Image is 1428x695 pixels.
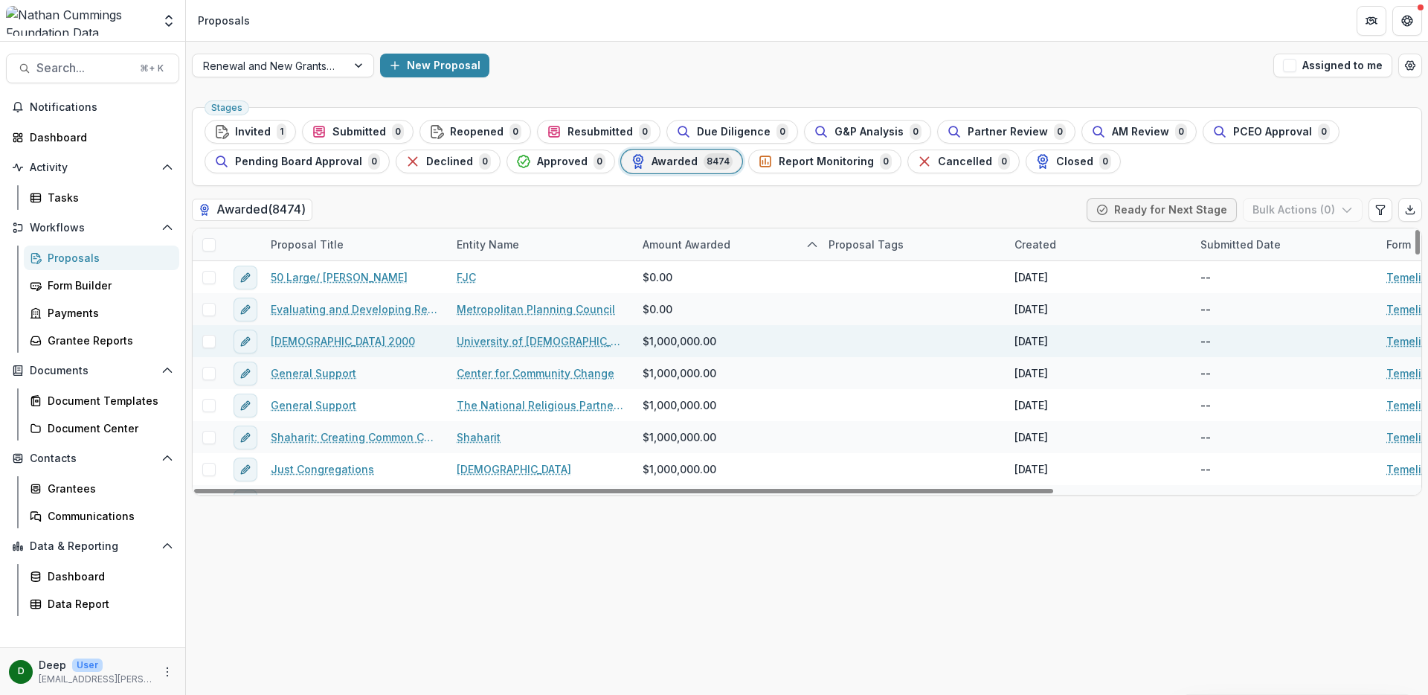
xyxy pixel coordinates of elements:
[666,120,798,144] button: Due Diligence0
[48,250,167,266] div: Proposals
[158,6,179,36] button: Open entity switcher
[271,461,374,477] a: Just Congregations
[457,429,501,445] a: Shaharit
[24,592,179,616] a: Data Report
[1377,237,1420,252] div: Form
[198,13,250,28] div: Proposals
[1357,6,1386,36] button: Partners
[271,301,439,317] a: Evaluating and Developing Recommendations to Reform Chicago?s Zoning and Land Use
[48,333,167,348] div: Grantee Reports
[211,103,242,113] span: Stages
[30,161,155,174] span: Activity
[392,124,404,140] span: 0
[234,426,257,449] button: edit
[697,126,771,138] span: Due Diligence
[880,153,892,170] span: 0
[24,273,179,298] a: Form Builder
[48,481,167,496] div: Grantees
[643,397,716,413] span: $1,000,000.00
[1368,198,1392,222] button: Edit table settings
[271,397,356,413] a: General Support
[1191,228,1377,260] div: Submitted Date
[748,150,901,173] button: Report Monitoring0
[910,124,922,140] span: 0
[24,301,179,325] a: Payments
[332,126,386,138] span: Submitted
[634,228,820,260] div: Amount Awarded
[804,120,931,144] button: G&P Analysis0
[537,156,588,168] span: Approved
[48,305,167,321] div: Payments
[506,150,615,173] button: Approved0
[1014,333,1048,349] div: [DATE]
[834,126,904,138] span: G&P Analysis
[1398,54,1422,77] button: Open table manager
[158,663,176,681] button: More
[1054,124,1066,140] span: 0
[48,393,167,409] div: Document Templates
[1200,429,1211,445] div: --
[634,237,739,252] div: Amount Awarded
[1006,228,1191,260] div: Created
[457,333,625,349] a: University of [DEMOGRAPHIC_DATA]
[1200,397,1211,413] div: --
[18,667,25,676] div: Deep
[1014,301,1048,317] div: [DATE]
[205,150,390,173] button: Pending Board Approval0
[567,126,633,138] span: Resubmitted
[24,328,179,353] a: Grantee Reports
[48,190,167,205] div: Tasks
[1014,461,1048,477] div: [DATE]
[643,301,672,317] span: $0.00
[643,461,716,477] span: $1,000,000.00
[1026,150,1121,173] button: Closed0
[998,153,1010,170] span: 0
[137,60,167,77] div: ⌘ + K
[6,534,179,558] button: Open Data & Reporting
[448,228,634,260] div: Entity Name
[1392,6,1422,36] button: Get Help
[396,150,501,173] button: Declined0
[1273,54,1392,77] button: Assigned to me
[6,216,179,240] button: Open Workflows
[621,150,742,173] button: Awarded8474
[1056,156,1093,168] span: Closed
[262,228,448,260] div: Proposal Title
[1233,126,1312,138] span: PCEO Approval
[1200,461,1211,477] div: --
[271,365,356,381] a: General Support
[234,298,257,321] button: edit
[1200,365,1211,381] div: --
[30,452,155,465] span: Contacts
[968,126,1048,138] span: Partner Review
[235,126,271,138] span: Invited
[271,429,439,445] a: Shaharit: Creating Common Cause
[820,228,1006,260] div: Proposal Tags
[1087,198,1237,222] button: Ready for Next Stage
[457,461,571,477] a: [DEMOGRAPHIC_DATA]
[448,237,528,252] div: Entity Name
[806,239,818,251] svg: sorted ascending
[192,199,312,220] h2: Awarded ( 8474 )
[48,596,167,612] div: Data Report
[48,569,167,584] div: Dashboard
[30,365,155,377] span: Documents
[6,54,179,83] button: Search...
[1200,301,1211,317] div: --
[235,156,362,168] span: Pending Board Approval
[36,61,131,75] span: Search...
[1014,269,1048,285] div: [DATE]
[704,153,733,170] span: 8474
[48,508,167,524] div: Communications
[1318,124,1330,140] span: 0
[24,564,179,589] a: Dashboard
[1006,237,1065,252] div: Created
[419,120,531,144] button: Reopened0
[1112,126,1169,138] span: AM Review
[1203,120,1339,144] button: PCEO Approval0
[192,10,256,31] nav: breadcrumb
[6,125,179,150] a: Dashboard
[6,446,179,470] button: Open Contacts
[426,156,473,168] span: Declined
